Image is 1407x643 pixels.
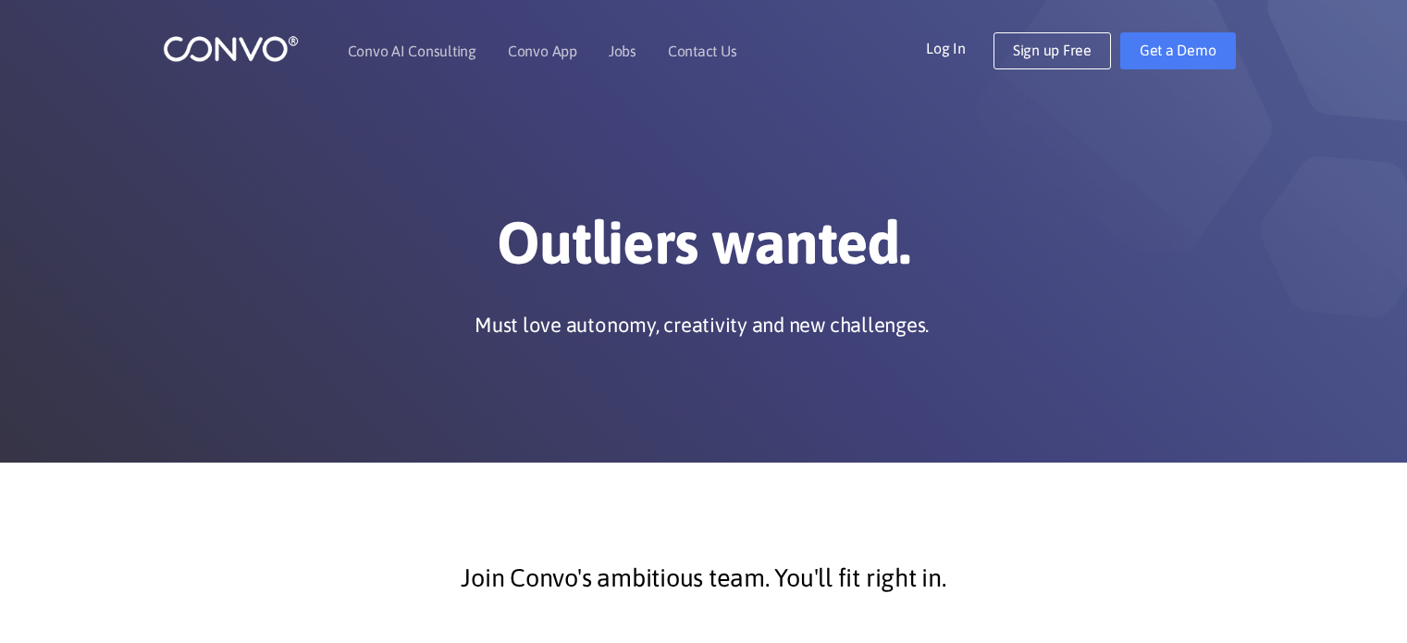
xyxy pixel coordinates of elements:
[1120,32,1236,69] a: Get a Demo
[163,34,299,63] img: logo_1.png
[191,207,1217,292] h1: Outliers wanted.
[609,43,636,58] a: Jobs
[204,555,1203,601] p: Join Convo's ambitious team. You'll fit right in.
[926,32,994,62] a: Log In
[475,311,929,339] p: Must love autonomy, creativity and new challenges.
[994,32,1111,69] a: Sign up Free
[668,43,737,58] a: Contact Us
[508,43,577,58] a: Convo App
[348,43,476,58] a: Convo AI Consulting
